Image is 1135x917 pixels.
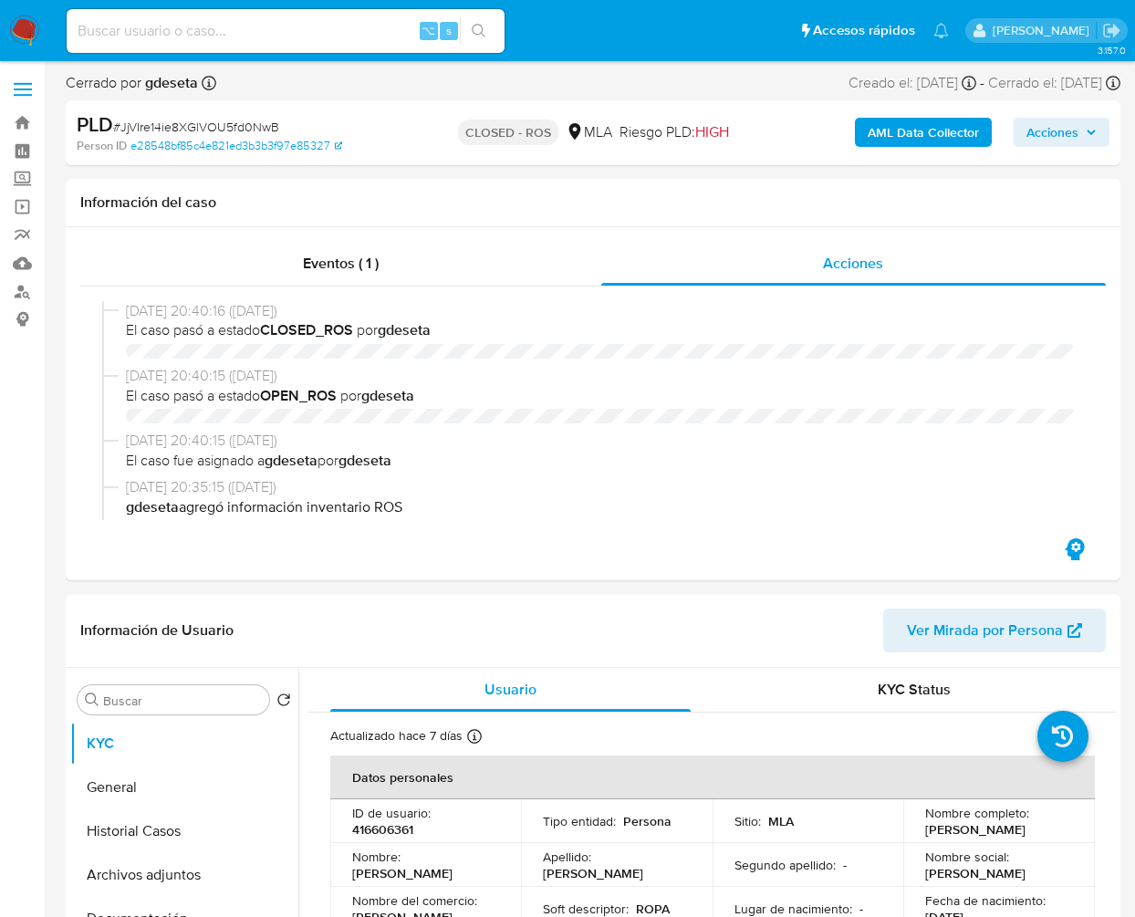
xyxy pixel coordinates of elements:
[352,821,413,838] p: 416606361
[925,865,1026,881] p: [PERSON_NAME]
[859,901,863,917] p: -
[620,122,729,142] span: Riesgo PLD:
[460,18,497,44] button: search-icon
[126,451,1077,471] span: El caso fue asignado a por
[768,813,794,829] p: MLA
[352,892,477,909] p: Nombre del comercio :
[126,431,1077,451] span: [DATE] 20:40:15 ([DATE])
[868,118,979,147] b: AML Data Collector
[126,301,1077,321] span: [DATE] 20:40:16 ([DATE])
[330,727,463,745] p: Actualizado hace 7 días
[1026,118,1078,147] span: Acciones
[126,386,1077,406] span: El caso pasó a estado por
[543,865,643,881] p: [PERSON_NAME]
[260,319,353,340] b: CLOSED_ROS
[878,679,951,700] span: KYC Status
[260,385,337,406] b: OPEN_ROS
[925,892,1046,909] p: Fecha de nacimiento :
[734,813,761,829] p: Sitio :
[446,22,452,39] span: s
[70,722,298,766] button: KYC
[126,320,1077,340] span: El caso pasó a estado por
[113,118,279,136] span: # JjVIre14ie8XGlVOU5fd0NwB
[80,621,234,640] h1: Información de Usuario
[85,693,99,707] button: Buscar
[823,253,883,274] span: Acciones
[141,72,198,93] b: gdeseta
[126,366,1077,386] span: [DATE] 20:40:15 ([DATE])
[458,120,558,145] p: CLOSED - ROS
[66,73,198,93] span: Cerrado por
[67,19,505,43] input: Buscar usuario o caso...
[422,22,435,39] span: ⌥
[338,450,391,471] b: gdeseta
[126,496,179,517] b: gdeseta
[361,385,414,406] b: gdeseta
[330,755,1095,799] th: Datos personales
[623,813,672,829] p: Persona
[126,477,1077,497] span: [DATE] 20:35:15 ([DATE])
[378,319,431,340] b: gdeseta
[80,193,1106,212] h1: Información del caso
[993,22,1096,39] p: jessica.fukman@mercadolibre.com
[77,138,127,154] b: Person ID
[484,679,536,700] span: Usuario
[988,73,1120,93] div: Cerrado el: [DATE]
[77,109,113,139] b: PLD
[543,813,616,829] p: Tipo entidad :
[855,118,992,147] button: AML Data Collector
[126,497,1077,517] p: agregó información inventario ROS
[543,849,591,865] p: Apellido :
[980,73,984,93] span: -
[734,901,852,917] p: Lugar de nacimiento :
[70,809,298,853] button: Historial Casos
[1102,21,1121,40] a: Salir
[695,121,729,142] span: HIGH
[303,253,379,274] span: Eventos ( 1 )
[130,138,342,154] a: e28548bf85c4e821ed3b3b3f97e85327
[933,23,949,38] a: Notificaciones
[849,73,976,93] div: Creado el: [DATE]
[543,901,629,917] p: Soft descriptor :
[636,901,670,917] p: ROPA
[883,609,1106,652] button: Ver Mirada por Persona
[103,693,262,709] input: Buscar
[925,849,1009,865] p: Nombre social :
[352,849,401,865] p: Nombre :
[352,865,453,881] p: [PERSON_NAME]
[925,805,1029,821] p: Nombre completo :
[70,766,298,809] button: General
[276,693,291,713] button: Volver al orden por defecto
[734,857,836,873] p: Segundo apellido :
[925,821,1026,838] p: [PERSON_NAME]
[70,853,298,897] button: Archivos adjuntos
[566,122,612,142] div: MLA
[907,609,1063,652] span: Ver Mirada por Persona
[352,805,431,821] p: ID de usuario :
[843,857,847,873] p: -
[813,21,915,40] span: Accesos rápidos
[265,450,318,471] b: gdeseta
[1014,118,1109,147] button: Acciones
